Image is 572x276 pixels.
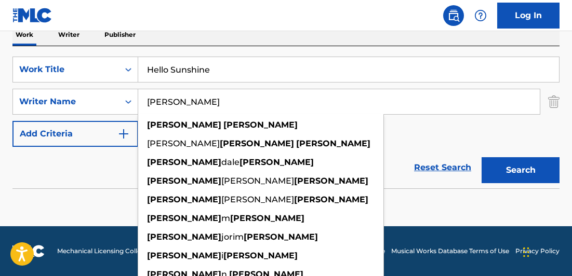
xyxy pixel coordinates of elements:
p: Writer [55,24,83,46]
a: Privacy Policy [515,246,560,256]
a: Reset Search [409,156,476,179]
img: help [474,9,487,22]
strong: [PERSON_NAME] [296,139,370,148]
div: Work Title [19,63,113,76]
img: search [447,9,460,22]
strong: [PERSON_NAME] [294,195,368,204]
div: Writer Name [19,95,113,108]
strong: [PERSON_NAME] [147,251,221,260]
a: Public Search [443,5,464,26]
strong: [PERSON_NAME] [240,157,314,167]
span: m [221,213,230,223]
div: Drag [523,237,529,268]
strong: [PERSON_NAME] [147,157,221,167]
strong: [PERSON_NAME] [147,120,221,130]
span: Mechanical Licensing Collective © 2025 [57,246,178,256]
strong: [PERSON_NAME] [147,213,221,223]
div: Help [470,5,491,26]
a: Musical Works Database Terms of Use [391,246,509,256]
form: Search Form [12,57,560,188]
strong: [PERSON_NAME] [147,195,221,204]
strong: [PERSON_NAME] [244,232,318,242]
strong: [PERSON_NAME] [223,120,298,130]
span: [PERSON_NAME] [221,195,294,204]
strong: [PERSON_NAME] [294,176,368,186]
strong: [PERSON_NAME] [223,251,298,260]
strong: [PERSON_NAME] [230,213,304,223]
strong: [PERSON_NAME] [220,139,294,148]
span: [PERSON_NAME] [147,139,220,148]
img: Delete Criterion [548,89,560,115]
img: logo [12,245,45,257]
span: [PERSON_NAME] [221,176,294,186]
strong: [PERSON_NAME] [147,176,221,186]
span: jorim [221,232,244,242]
span: i [221,251,223,260]
span: dale [221,157,240,167]
img: MLC Logo [12,8,52,23]
button: Search [482,157,560,183]
iframe: Chat Widget [520,226,572,276]
strong: [PERSON_NAME] [147,232,221,242]
a: Log In [497,3,560,29]
img: 9d2ae6d4665cec9f34b9.svg [117,128,130,140]
button: Add Criteria [12,121,138,147]
p: Publisher [101,24,139,46]
p: Work [12,24,36,46]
